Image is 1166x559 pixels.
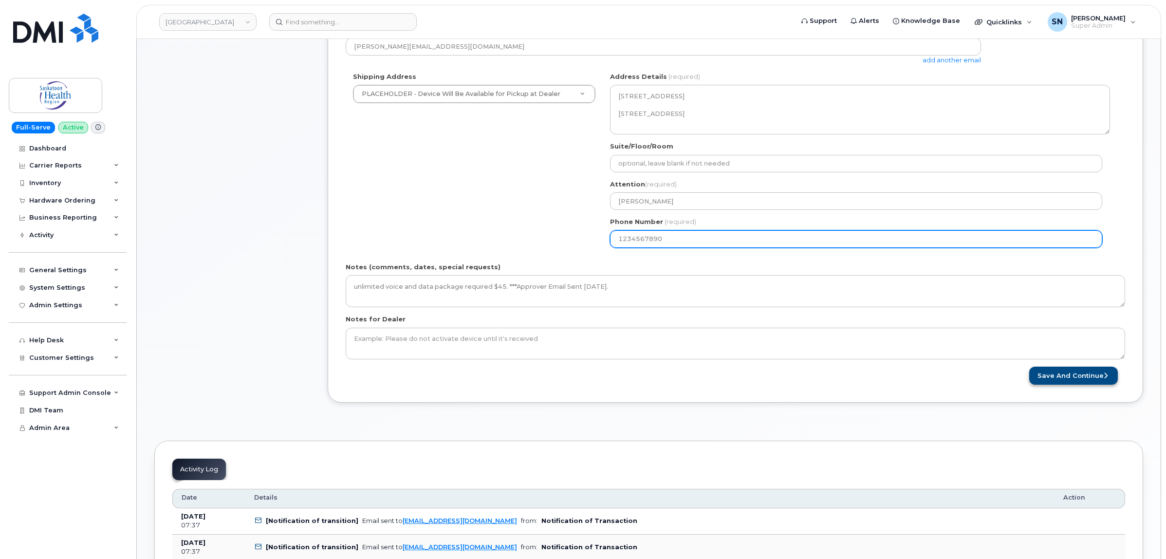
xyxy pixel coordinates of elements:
[254,493,278,502] span: Details
[181,513,205,520] b: [DATE]
[541,543,637,551] b: Notification of Transaction
[403,543,517,551] a: [EMAIL_ADDRESS][DOMAIN_NAME]
[610,155,1102,172] input: optional, leave blank if not needed
[346,38,981,56] input: Example: john@appleseed.com
[1029,367,1118,385] button: Save and Continue
[181,547,237,556] div: 07:37
[1055,489,1125,508] th: Action
[353,85,595,103] a: PLACEHOLDER - Device Will Be Available for Pickup at Dealer
[886,11,967,31] a: Knowledge Base
[901,16,960,26] span: Knowledge Base
[1071,22,1126,30] span: Super Admin
[353,72,416,81] label: Shipping Address
[181,539,205,546] b: [DATE]
[986,18,1022,26] span: Quicklinks
[346,262,500,272] label: Notes (comments, dates, special requests)
[859,16,879,26] span: Alerts
[159,13,257,31] a: Saskatoon Health Region
[521,517,537,524] span: from:
[610,217,663,226] label: Phone Number
[182,493,197,502] span: Date
[645,180,677,188] span: (required)
[346,275,1125,307] textarea: unlimited voice and data package required $45
[610,142,673,151] label: Suite/Floor/Room
[521,543,537,551] span: from:
[668,73,700,80] span: (required)
[362,517,517,524] div: Email sent to
[362,90,560,97] span: PLACEHOLDER - Device Will Be Available for Pickup at Dealer
[403,517,517,524] a: [EMAIL_ADDRESS][DOMAIN_NAME]
[610,85,1110,134] textarea: [STREET_ADDRESS]
[541,517,637,524] b: Notification of Transaction
[665,218,696,225] span: (required)
[1071,14,1126,22] span: [PERSON_NAME]
[362,543,517,551] div: Email sent to
[1124,517,1159,552] iframe: Messenger Launcher
[266,517,358,524] b: [Notification of transition]
[844,11,886,31] a: Alerts
[346,315,406,324] label: Notes for Dealer
[1041,12,1143,32] div: Sabrina Nguyen
[610,72,667,81] label: Address Details
[610,180,677,189] label: Attention
[795,11,844,31] a: Support
[923,56,981,64] a: add another email
[266,543,358,551] b: [Notification of transition]
[1052,16,1063,28] span: SN
[181,521,237,530] div: 07:37
[810,16,837,26] span: Support
[968,12,1039,32] div: Quicklinks
[269,13,417,31] input: Find something...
